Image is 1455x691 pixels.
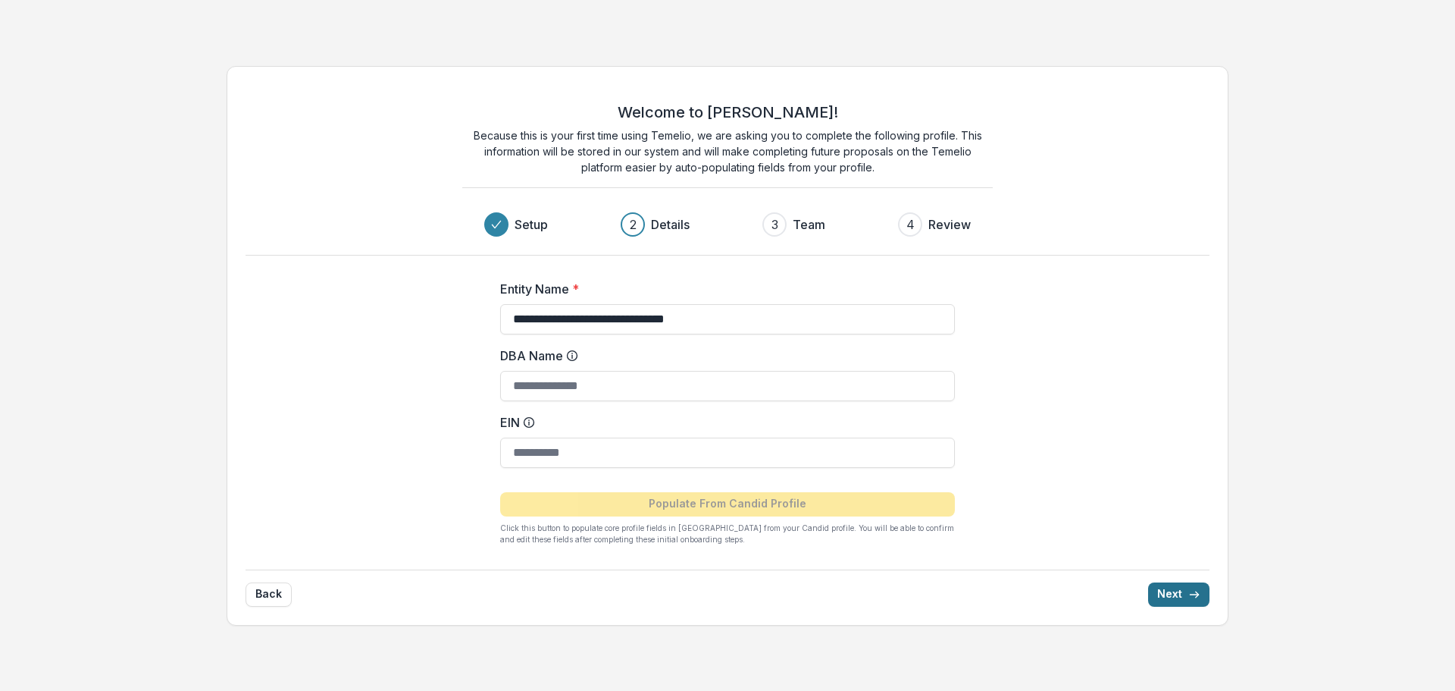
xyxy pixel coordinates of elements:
[1148,583,1209,607] button: Next
[500,492,955,517] button: Populate From Candid Profile
[618,103,838,121] h2: Welcome to [PERSON_NAME]!
[928,215,971,234] h3: Review
[793,215,825,234] h3: Team
[500,280,946,298] label: Entity Name
[651,215,690,234] h3: Details
[500,347,946,365] label: DBA Name
[500,523,955,545] p: Click this button to populate core profile fields in [GEOGRAPHIC_DATA] from your Candid profile. ...
[515,215,548,234] h3: Setup
[500,413,946,432] label: EIN
[771,215,778,234] div: 3
[246,583,292,607] button: Back
[462,127,993,175] p: Because this is your first time using Temelio, we are asking you to complete the following profil...
[484,212,971,237] div: Progress
[630,215,637,234] div: 2
[906,215,915,234] div: 4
